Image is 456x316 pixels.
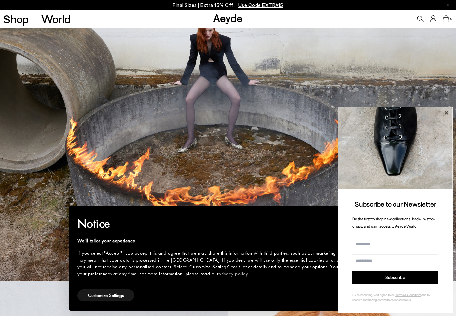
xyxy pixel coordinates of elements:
a: Shop [3,13,29,25]
div: If you select "Accept", you accept this and agree that we may share this information with third p... [77,250,368,277]
button: Customize Settings [77,289,134,301]
p: Final Sizes | Extra 15% Off [173,1,283,9]
span: Navigate to /collections/ss25-final-sizes [238,2,283,8]
div: We'll tailor your experience. [77,237,368,244]
a: Aeyde [213,11,243,25]
a: Terms & Conditions [395,293,421,297]
button: Subscribe [352,271,438,284]
a: privacy policy [218,270,248,277]
span: Subscribe to our Newsletter [355,200,436,208]
a: World [41,13,71,25]
span: 0 [449,17,453,21]
span: Be the first to shop new collections, back-in-stock drops, and gain access to Aeyde World. [352,216,435,228]
h2: Notice [77,215,368,232]
span: By subscribing, you agree to our [352,293,395,297]
a: 0 [443,15,449,22]
img: ca3f721fb6ff708a270709c41d776025.jpg [338,107,453,189]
